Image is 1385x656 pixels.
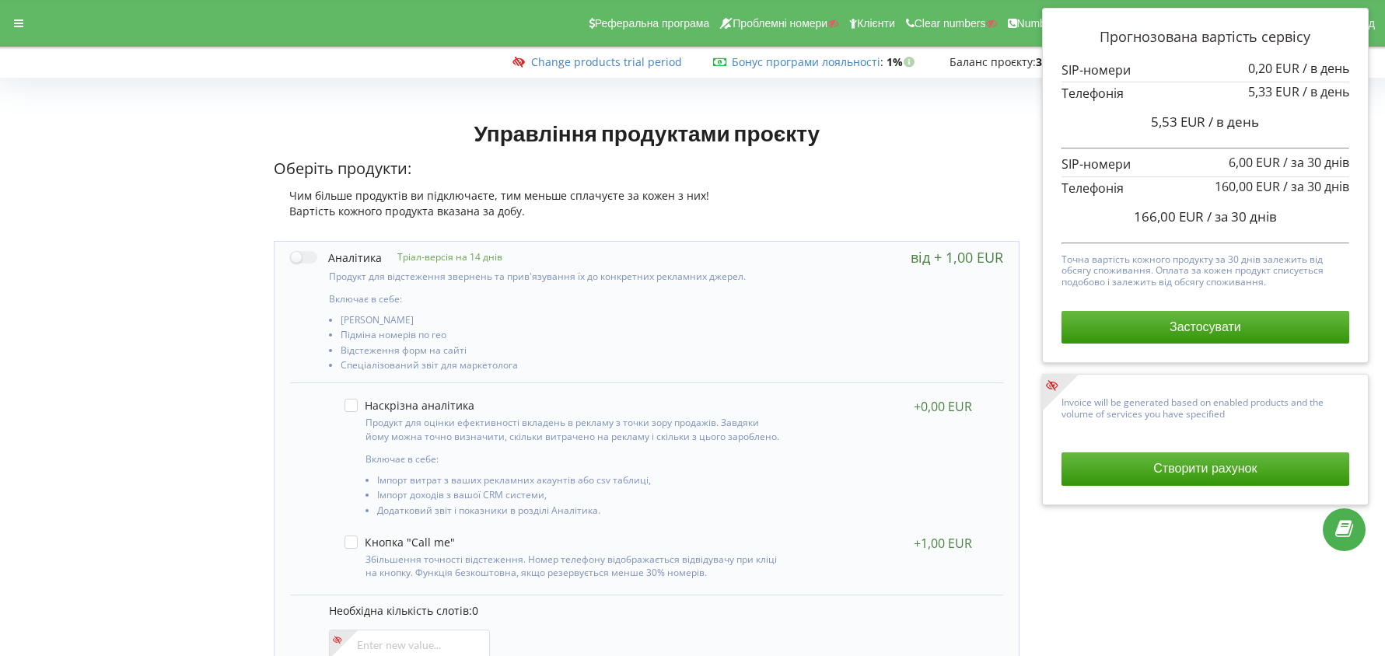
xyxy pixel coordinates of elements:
strong: 388,15 EUR [1036,54,1095,69]
span: / за 30 днів [1283,154,1349,171]
label: Кнопка "Call me" [345,536,455,549]
li: [PERSON_NAME] [341,315,789,330]
span: Clear numbers [915,17,986,30]
p: Продукт для відстеження звернень та прив'язування їх до конкретних рекламних джерел. [329,270,789,283]
span: 166,00 EUR [1134,208,1204,225]
span: Проблемні номери [733,17,827,30]
li: Додатковий звіт і показники в розділі Аналітика. [377,505,784,520]
strong: 1% [887,54,918,69]
p: Продукт для оцінки ефективності вкладень в рекламу з точки зору продажів. Завдяки йому можна точн... [365,416,784,442]
p: Тріал-версія на 14 днів [382,250,502,263]
p: Оберіть продукти: [274,158,1020,180]
span: Клієнти [857,17,895,30]
span: 5,53 EUR [1151,113,1205,131]
p: Телефонія [1061,180,1350,197]
p: Включає в себе: [365,452,784,466]
span: / в день [1208,113,1259,131]
li: Імпорт витрат з ваших рекламних акаунтів або csv таблиці, [377,475,784,490]
div: від + 1,00 EUR [911,249,1003,265]
p: Invoice will be generated based on enabled products and the volume of services you have specified [1061,393,1350,420]
span: Numbers reserve [1017,17,1100,30]
a: Change products trial period [531,54,682,69]
p: Точна вартість кожного продукту за 30 днів залежить від обсягу споживання. Оплата за кожен продук... [1061,250,1350,288]
p: Включає в себе: [329,292,789,305]
span: / в день [1303,60,1349,77]
button: Створити рахунок [1061,452,1350,485]
label: Аналітика [290,249,382,266]
span: / за 30 днів [1283,178,1349,195]
span: / за 30 днів [1207,208,1277,225]
p: Необхідна кількість слотів: [329,603,988,619]
p: SIP-номери [1061,61,1350,79]
label: Наскрізна аналітика [345,399,474,412]
p: Збільшення точності відстеження. Номер телефону відображається відвідувачу при кліці на кнопку. Ф... [365,553,784,579]
p: Телефонія [1061,85,1350,103]
li: Спеціалізований звіт для маркетолога [341,360,789,375]
span: 0,20 EUR [1248,60,1299,77]
a: Бонус програми лояльності [732,54,880,69]
span: Баланс проєкту: [950,54,1036,69]
span: / в день [1303,83,1349,100]
li: Підміна номерів по гео [341,330,789,344]
span: : [732,54,883,69]
div: Вартість кожного продукта вказана за добу. [274,204,1020,219]
span: 0 [472,603,478,618]
span: 5,33 EUR [1248,83,1299,100]
li: Відстеження форм на сайті [341,345,789,360]
p: SIP-номери [1061,155,1350,173]
li: Імпорт доходів з вашої CRM системи, [377,490,784,504]
button: Застосувати [1061,311,1350,344]
span: Реферальна програма [595,17,710,30]
span: 160,00 EUR [1215,178,1280,195]
h1: Управління продуктами проєкту [274,119,1020,147]
span: 6,00 EUR [1229,154,1280,171]
p: Прогнозована вартість сервісу [1061,27,1350,47]
div: Чим більше продуктів ви підключаєте, тим меньше сплачуєте за кожен з них! [274,188,1020,204]
div: +0,00 EUR [914,399,972,414]
div: +1,00 EUR [914,536,972,551]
